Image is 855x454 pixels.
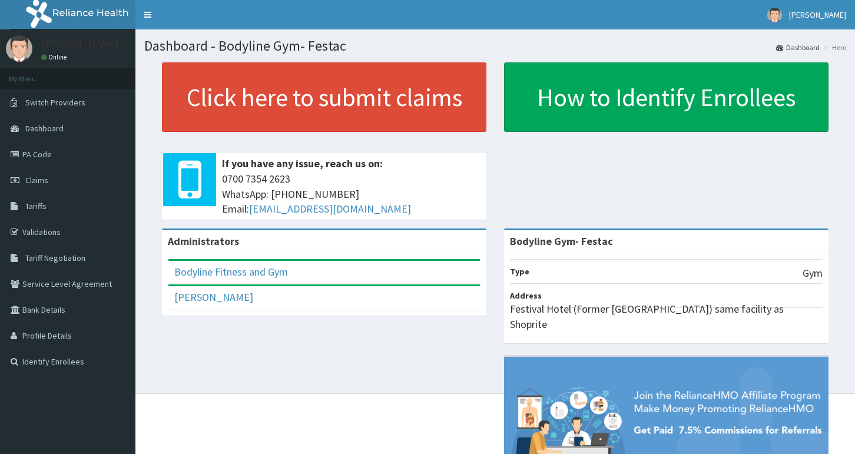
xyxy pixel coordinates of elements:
img: User Image [767,8,782,22]
a: Click here to submit claims [162,62,486,132]
span: Tariffs [25,201,47,211]
li: Here [821,42,846,52]
b: Address [510,290,542,301]
p: [PERSON_NAME] [41,38,118,49]
b: Administrators [168,234,239,248]
img: User Image [6,35,32,62]
a: How to Identify Enrollees [504,62,829,132]
h1: Dashboard - Bodyline Gym- Festac [144,38,846,54]
p: Festival Hotel (Former [GEOGRAPHIC_DATA]) same facility as Shoprite [510,301,823,332]
strong: Bodyline Gym- Festac [510,234,613,248]
span: Switch Providers [25,97,85,108]
p: Gym [803,266,823,281]
a: Online [41,53,69,61]
a: [PERSON_NAME] [174,290,253,304]
b: If you have any issue, reach us on: [222,157,383,170]
span: Dashboard [25,123,64,134]
span: 0700 7354 2623 WhatsApp: [PHONE_NUMBER] Email: [222,171,480,217]
span: Tariff Negotiation [25,253,85,263]
a: Dashboard [776,42,820,52]
a: [EMAIL_ADDRESS][DOMAIN_NAME] [249,202,411,216]
span: [PERSON_NAME] [789,9,846,20]
a: Bodyline Fitness and Gym [174,265,288,279]
span: Claims [25,175,48,185]
b: Type [510,266,529,277]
